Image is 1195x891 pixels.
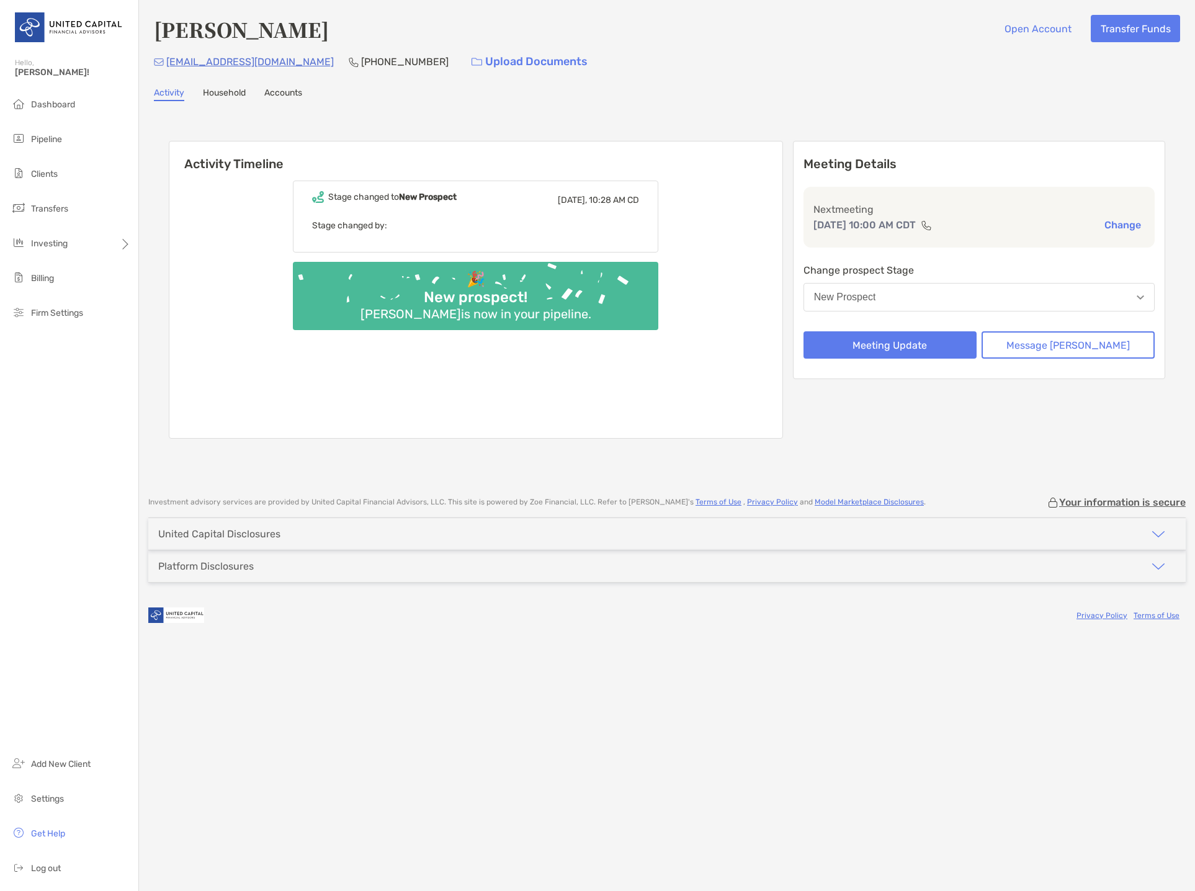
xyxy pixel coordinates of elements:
p: Change prospect Stage [803,262,1155,278]
img: icon arrow [1151,559,1166,574]
img: Email Icon [154,58,164,66]
a: Privacy Policy [1076,611,1127,620]
div: New Prospect [814,292,876,303]
img: button icon [472,58,482,66]
span: 10:28 AM CD [589,195,639,205]
p: Next meeting [813,202,1145,217]
button: Meeting Update [803,331,977,359]
span: Transfers [31,204,68,214]
img: Event icon [312,191,324,203]
span: Firm Settings [31,308,83,318]
button: Message [PERSON_NAME] [982,331,1155,359]
span: Add New Client [31,759,91,769]
span: [DATE], [558,195,587,205]
img: billing icon [11,270,26,285]
p: Stage changed by: [312,218,639,233]
span: Dashboard [31,99,75,110]
span: Log out [31,863,61,874]
img: Open dropdown arrow [1137,295,1144,300]
p: [PHONE_NUMBER] [361,54,449,69]
span: [PERSON_NAME]! [15,67,131,78]
h6: Activity Timeline [169,141,782,171]
img: communication type [921,220,932,230]
div: Stage changed to [328,192,457,202]
img: pipeline icon [11,131,26,146]
img: settings icon [11,790,26,805]
p: Meeting Details [803,156,1155,172]
b: New Prospect [399,192,457,202]
p: [DATE] 10:00 AM CDT [813,217,916,233]
span: Billing [31,273,54,284]
a: Terms of Use [696,498,741,506]
img: dashboard icon [11,96,26,111]
div: New prospect! [419,289,532,307]
a: Upload Documents [463,48,596,75]
img: company logo [148,601,204,629]
img: transfers icon [11,200,26,215]
a: Model Marketplace Disclosures [815,498,924,506]
img: icon arrow [1151,527,1166,542]
span: Clients [31,169,58,179]
p: Investment advisory services are provided by United Capital Financial Advisors, LLC . This site i... [148,498,926,507]
p: Your information is secure [1059,496,1186,508]
button: Transfer Funds [1091,15,1180,42]
span: Settings [31,794,64,804]
img: logout icon [11,860,26,875]
p: [EMAIL_ADDRESS][DOMAIN_NAME] [166,54,334,69]
button: Open Account [995,15,1081,42]
span: Investing [31,238,68,249]
img: firm-settings icon [11,305,26,320]
div: United Capital Disclosures [158,528,280,540]
h4: [PERSON_NAME] [154,15,329,43]
img: clients icon [11,166,26,181]
a: Accounts [264,87,302,101]
a: Terms of Use [1134,611,1179,620]
img: investing icon [11,235,26,250]
img: United Capital Logo [15,5,123,50]
img: get-help icon [11,825,26,840]
img: Phone Icon [349,57,359,67]
span: Pipeline [31,134,62,145]
div: Platform Disclosures [158,560,254,572]
img: add_new_client icon [11,756,26,771]
button: Change [1101,218,1145,231]
button: New Prospect [803,283,1155,311]
a: Activity [154,87,184,101]
div: 🎉 [462,271,490,289]
span: Get Help [31,828,65,839]
a: Privacy Policy [747,498,798,506]
div: [PERSON_NAME] is now in your pipeline. [356,307,596,321]
a: Household [203,87,246,101]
